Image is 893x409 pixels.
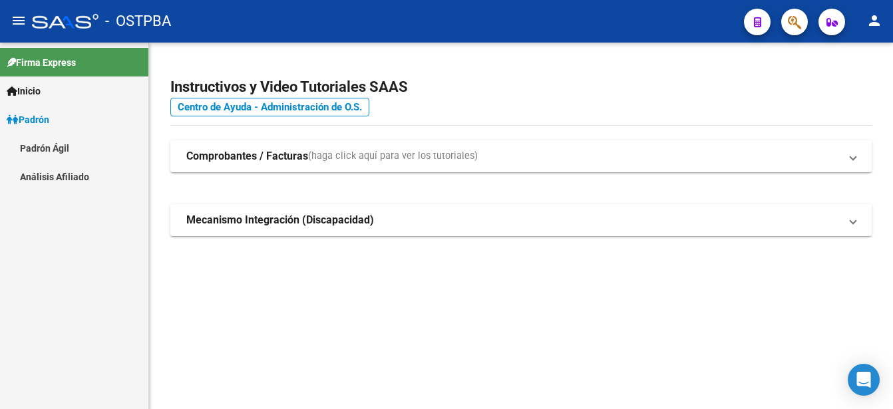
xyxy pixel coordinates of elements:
[170,98,369,116] a: Centro de Ayuda - Administración de O.S.
[848,364,880,396] div: Open Intercom Messenger
[170,204,872,236] mat-expansion-panel-header: Mecanismo Integración (Discapacidad)
[7,112,49,127] span: Padrón
[186,149,308,164] strong: Comprobantes / Facturas
[7,55,76,70] span: Firma Express
[308,149,478,164] span: (haga click aquí para ver los tutoriales)
[7,84,41,98] span: Inicio
[170,74,872,100] h2: Instructivos y Video Tutoriales SAAS
[105,7,171,36] span: - OSTPBA
[11,13,27,29] mat-icon: menu
[186,213,374,227] strong: Mecanismo Integración (Discapacidad)
[866,13,882,29] mat-icon: person
[170,140,872,172] mat-expansion-panel-header: Comprobantes / Facturas(haga click aquí para ver los tutoriales)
